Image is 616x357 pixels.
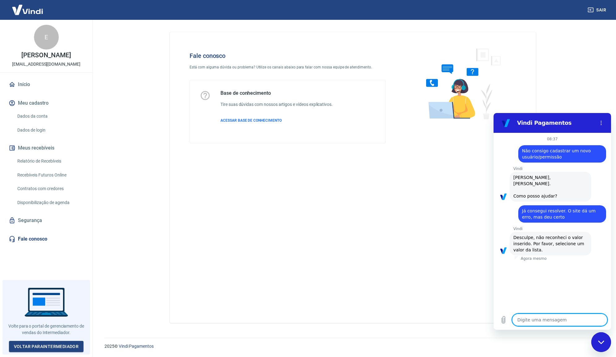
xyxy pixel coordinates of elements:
button: Sair [586,4,609,16]
img: Vindi [7,0,48,19]
a: Relatório de Recebíveis [15,155,85,168]
a: Dados da conta [15,110,85,123]
a: Fale conosco [7,232,85,246]
a: Contratos com credores [15,182,85,195]
a: Disponibilização de agenda [15,196,85,209]
a: Vindi Pagamentos [119,344,154,349]
span: ACESSAR BASE DE CONHECIMENTO [220,118,282,123]
iframe: Botão para abrir a janela de mensagens, conversa em andamento [591,332,611,352]
h5: Base de conhecimento [220,90,333,96]
a: Dados de login [15,124,85,137]
h4: Fale conosco [190,52,386,59]
a: ACESSAR BASE DE CONHECIMENTO [220,118,333,123]
div: E [34,25,59,50]
p: [PERSON_NAME] [21,52,71,59]
iframe: Janela de mensagens [494,113,611,330]
a: Início [7,78,85,91]
a: Voltar paraIntermediador [9,341,84,352]
img: Fale conosco [414,42,508,125]
p: 2025 © [105,343,601,350]
a: Recebíveis Futuros Online [15,169,85,181]
button: Meu cadastro [7,96,85,110]
h6: Tire suas dúvidas com nossos artigos e vídeos explicativos. [220,101,333,108]
p: Está com alguma dúvida ou problema? Utilize os canais abaixo para falar com nossa equipe de atend... [190,64,386,70]
button: Meus recebíveis [7,141,85,155]
a: Segurança [7,214,85,227]
p: [EMAIL_ADDRESS][DOMAIN_NAME] [12,61,80,67]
